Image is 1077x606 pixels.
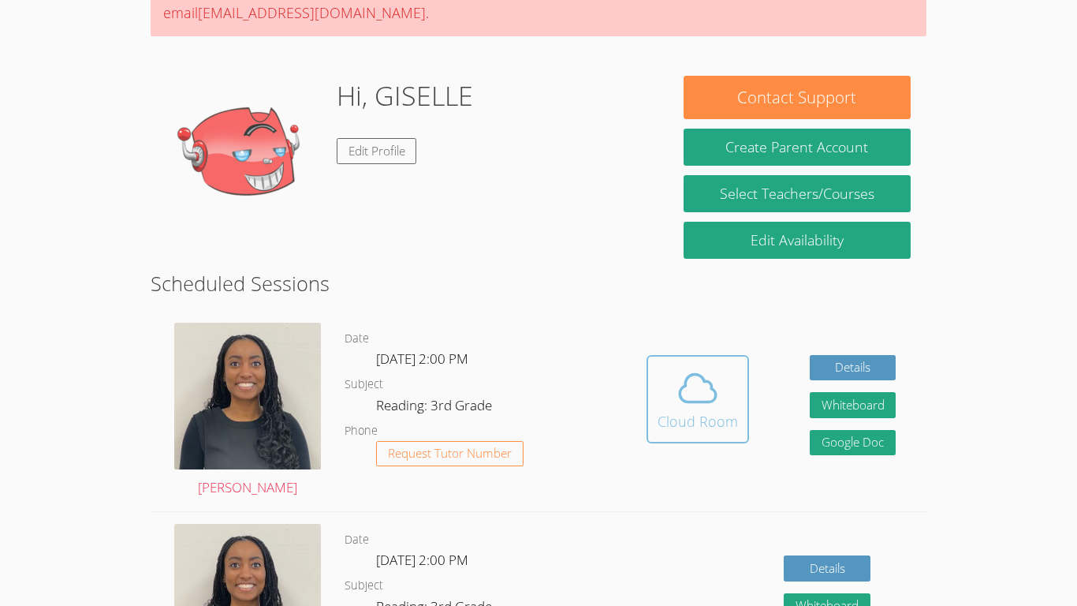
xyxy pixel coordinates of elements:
[337,138,417,164] a: Edit Profile
[810,392,896,418] button: Whiteboard
[337,76,473,116] h1: Hi, GISELLE
[684,129,911,166] button: Create Parent Account
[684,222,911,259] a: Edit Availability
[376,441,524,467] button: Request Tutor Number
[388,447,512,459] span: Request Tutor Number
[166,76,324,234] img: default.png
[810,430,896,456] a: Google Doc
[784,555,870,582] a: Details
[684,175,911,212] a: Select Teachers/Courses
[810,355,896,381] a: Details
[345,421,378,441] dt: Phone
[174,323,321,469] img: avatar.png
[658,410,738,432] div: Cloud Room
[345,530,369,550] dt: Date
[684,76,911,119] button: Contact Support
[174,323,321,499] a: [PERSON_NAME]
[376,395,495,421] dd: Reading: 3rd Grade
[647,355,749,443] button: Cloud Room
[376,551,468,569] span: [DATE] 2:00 PM
[151,268,926,298] h2: Scheduled Sessions
[345,375,383,395] dt: Subject
[345,329,369,349] dt: Date
[345,576,383,596] dt: Subject
[376,350,468,368] span: [DATE] 2:00 PM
